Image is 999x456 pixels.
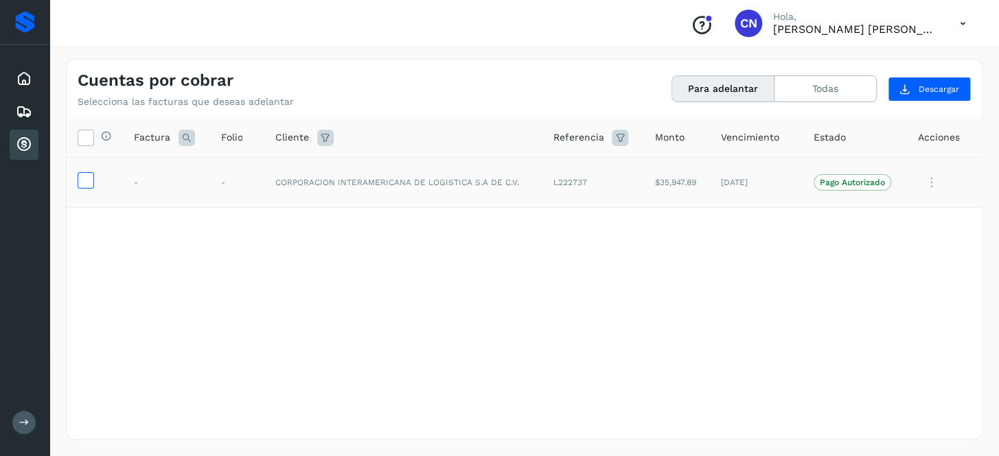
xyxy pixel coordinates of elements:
[542,157,643,208] td: L222737
[78,71,233,91] h4: Cuentas por cobrar
[10,64,38,94] div: Inicio
[774,76,876,101] button: Todas
[814,130,846,145] span: Estado
[820,178,885,187] p: Pago Autorizado
[672,76,774,101] button: Para adelantar
[655,130,685,145] span: Monto
[773,11,938,23] p: Hola,
[275,130,309,145] span: Cliente
[644,157,710,208] td: $35,947.89
[10,97,38,127] div: Embarques
[553,130,604,145] span: Referencia
[123,157,209,208] td: -
[888,77,971,101] button: Descargar
[264,157,542,208] td: CORPORACION INTERAMERICANA DE LOGISTICA S.A DE C.V.
[773,23,938,36] p: Claudia Nohemi González Sánchez
[919,83,959,95] span: Descargar
[78,96,294,108] p: Selecciona las facturas que deseas adelantar
[220,130,242,145] span: Folio
[134,130,170,145] span: Factura
[917,130,959,145] span: Acciones
[721,130,779,145] span: Vencimiento
[209,157,264,208] td: -
[10,130,38,160] div: Cuentas por cobrar
[710,157,803,208] td: [DATE]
